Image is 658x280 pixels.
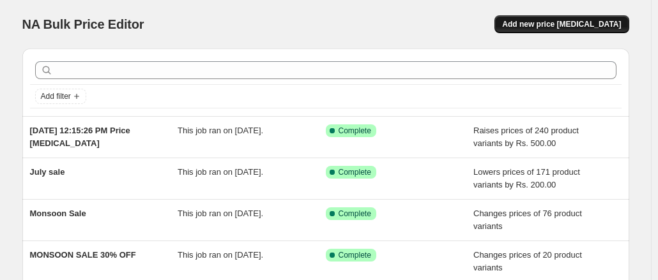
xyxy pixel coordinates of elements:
[30,167,65,177] span: July sale
[178,167,263,177] span: This job ran on [DATE].
[30,126,130,148] span: [DATE] 12:15:26 PM Price [MEDICAL_DATA]
[473,126,579,148] span: Raises prices of 240 product variants by Rs. 500.00
[178,209,263,218] span: This job ran on [DATE].
[30,250,136,260] span: MONSOON SALE 30% OFF
[473,209,582,231] span: Changes prices of 76 product variants
[30,209,86,218] span: Monsoon Sale
[22,17,144,31] span: NA Bulk Price Editor
[473,167,580,189] span: Lowers prices of 171 product variants by Rs. 200.00
[178,126,263,135] span: This job ran on [DATE].
[339,209,371,219] span: Complete
[41,91,71,101] span: Add filter
[473,250,582,272] span: Changes prices of 20 product variants
[339,167,371,177] span: Complete
[178,250,263,260] span: This job ran on [DATE].
[502,19,621,29] span: Add new price [MEDICAL_DATA]
[339,250,371,260] span: Complete
[339,126,371,136] span: Complete
[494,15,629,33] button: Add new price [MEDICAL_DATA]
[35,89,86,104] button: Add filter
